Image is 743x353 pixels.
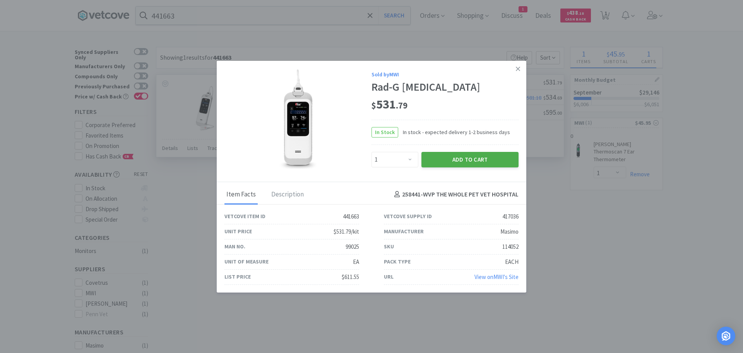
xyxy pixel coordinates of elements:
[269,185,306,204] div: Description
[224,272,251,281] div: List Price
[384,242,394,251] div: SKU
[717,327,735,345] div: Open Intercom Messenger
[371,70,519,79] div: Sold by MWI
[224,212,265,220] div: Vetcove Item ID
[342,272,359,282] div: $611.55
[371,96,407,112] span: 531
[398,128,510,136] span: In stock - expected delivery 1-2 business days
[372,127,398,137] span: In Stock
[343,212,359,221] div: 441663
[353,257,359,267] div: EA
[224,185,258,204] div: Item Facts
[502,242,519,251] div: 114052
[371,81,519,94] div: Rad-G [MEDICAL_DATA]
[474,273,519,281] a: View onMWI's Site
[384,212,432,220] div: Vetcove Supply ID
[384,227,424,236] div: Manufacturer
[384,257,411,266] div: Pack Type
[391,189,519,200] h4: 258441 - WVP THE WHOLE PET VET HOSPITAL
[384,272,394,281] div: URL
[346,242,359,251] div: 99025
[505,257,519,267] div: EACH
[224,242,245,251] div: Man No.
[334,227,359,236] div: $531.79/kit
[421,152,519,167] button: Add to Cart
[502,212,519,221] div: 417036
[279,68,317,169] img: 1d4a7e7445c246eebf4de1481564a368_417036.png
[396,100,407,111] span: . 79
[224,227,252,236] div: Unit Price
[224,257,269,266] div: Unit of Measure
[371,100,376,111] span: $
[500,227,519,236] div: Masimo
